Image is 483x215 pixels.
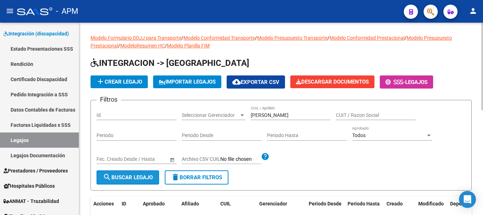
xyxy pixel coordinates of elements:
[103,174,153,181] span: Buscar Legajo
[171,174,222,181] span: Borrar Filtros
[330,35,405,41] a: Modelo Conformidad Prestacional
[418,201,444,206] span: Modificado
[171,173,180,181] mat-icon: delete
[4,182,55,190] span: Hospitales Públicos
[97,170,159,185] button: Buscar Legajo
[120,43,165,49] a: ModeloResumen HC
[97,95,121,104] h3: Filtros
[386,201,403,206] span: Creado
[93,201,114,206] span: Acciones
[469,7,477,15] mat-icon: person
[96,79,142,85] span: Crear Legajo
[450,201,480,206] span: Dependencia
[159,79,216,85] span: IMPORTAR LEGAJOS
[6,7,14,15] mat-icon: menu
[405,79,427,85] span: Legajos
[4,197,59,205] span: ANMAT - Trazabilidad
[165,170,228,185] button: Borrar Filtros
[181,201,199,206] span: Afiliado
[91,58,249,68] span: INTEGRACION -> [GEOGRAPHIC_DATA]
[91,35,181,41] a: Modelo Formulario DDJJ para Transporte
[296,79,369,85] span: Descargar Documentos
[352,132,366,138] span: Todos
[97,156,122,162] input: Fecha inicio
[220,156,261,163] input: Archivo CSV CUIL
[459,191,476,208] div: Open Intercom Messenger
[380,75,433,89] button: -Legajos
[259,201,287,206] span: Gerenciador
[257,35,327,41] a: Modelo Presupuesto Transporte
[290,75,374,88] button: Descargar Documentos
[182,156,220,162] span: Archivo CSV CUIL
[96,77,105,86] mat-icon: add
[4,30,69,38] span: Integración (discapacidad)
[91,75,148,88] button: Crear Legajo
[184,35,255,41] a: Modelo Conformidad Transporte
[309,201,342,206] span: Periodo Desde
[385,79,405,85] span: -
[143,201,165,206] span: Aprobado
[220,201,231,206] span: CUIL
[232,78,241,86] mat-icon: cloud_download
[167,43,210,49] a: Modelo Planilla FIM
[182,112,239,118] span: Seleccionar Gerenciador
[261,152,269,161] mat-icon: help
[103,173,111,181] mat-icon: search
[128,156,163,162] input: Fecha fin
[348,201,380,206] span: Periodo Hasta
[232,79,279,85] span: Exportar CSV
[227,75,285,89] button: Exportar CSV
[4,167,68,175] span: Prestadores / Proveedores
[122,201,126,206] span: ID
[56,4,78,19] span: - APM
[168,156,176,163] button: Open calendar
[153,75,221,88] button: IMPORTAR LEGAJOS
